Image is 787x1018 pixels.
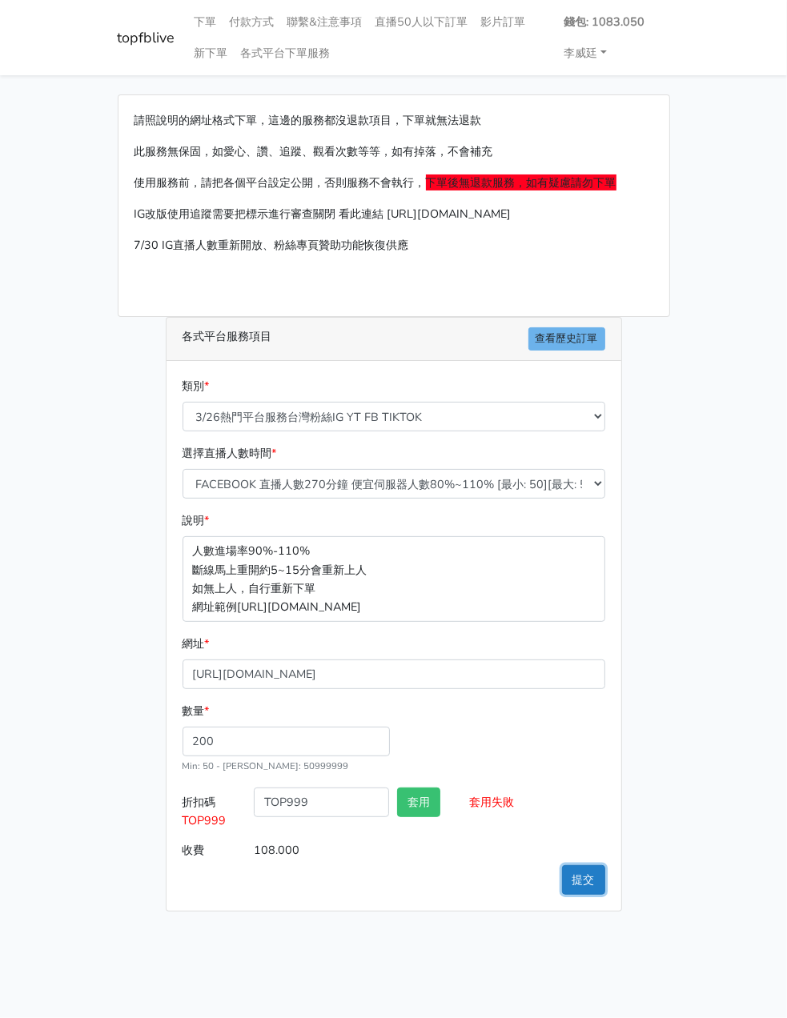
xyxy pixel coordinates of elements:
a: 影片訂單 [475,6,532,38]
label: 收費 [179,836,251,865]
span: TOP999 [183,812,227,828]
a: 李威廷 [558,38,614,69]
a: topfblive [118,22,175,54]
a: 直播50人以下訂單 [369,6,475,38]
a: 聯繫&注意事項 [281,6,369,38]
label: 網址 [183,635,210,653]
p: 此服務無保固，如愛心、讚、追蹤、觀看次數等等，如有掉落，不會補充 [135,142,653,161]
label: 數量 [183,702,210,720]
span: 下單後無退款服務，如有疑慮請勿下單 [426,174,616,190]
p: IG改版使用追蹤需要把標示進行審查關閉 看此連結 [URL][DOMAIN_NAME] [135,205,653,223]
div: 各式平台服務項目 [167,318,621,361]
a: 付款方式 [223,6,281,38]
a: 查看歷史訂單 [528,327,605,351]
a: 新下單 [188,38,235,69]
strong: 錢包: 1083.050 [564,14,645,30]
p: 人數進場率90%-110% 斷線馬上重開約5~15分會重新上人 如無上人，自行重新下單 網址範例[URL][DOMAIN_NAME] [183,536,605,621]
input: 這邊填入網址 [183,659,605,689]
p: 請照說明的網址格式下單，這邊的服務都沒退款項目，下單就無法退款 [135,111,653,130]
a: 下單 [188,6,223,38]
small: Min: 50 - [PERSON_NAME]: 50999999 [183,759,349,772]
p: 使用服務前，請把各個平台設定公開，否則服務不會執行， [135,174,653,192]
button: 提交 [562,865,605,895]
label: 折扣碼 [179,788,251,836]
label: 說明 [183,511,210,530]
button: 套用 [397,788,440,817]
a: 錢包: 1083.050 [558,6,652,38]
a: 各式平台下單服務 [235,38,337,69]
label: 選擇直播人數時間 [183,444,277,463]
p: 7/30 IG直播人數重新開放、粉絲專頁贊助功能恢復供應 [135,236,653,254]
label: 類別 [183,377,210,395]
